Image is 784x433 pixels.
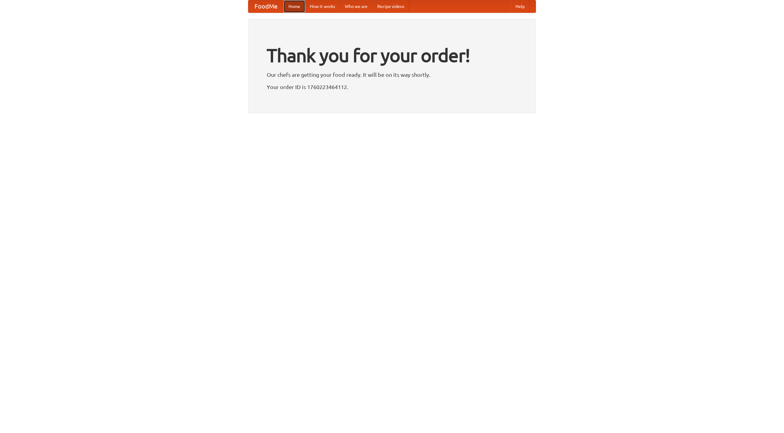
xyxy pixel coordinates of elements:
[267,41,517,70] h1: Thank you for your order!
[511,0,530,13] a: Help
[267,82,517,91] p: Your order ID is 1760223464112.
[372,0,409,13] a: Recipe videos
[267,70,517,79] p: Our chefs are getting your food ready. It will be on its way shortly.
[284,0,305,13] a: Home
[248,0,284,13] a: FoodMe
[305,0,340,13] a: How it works
[340,0,372,13] a: Who we are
